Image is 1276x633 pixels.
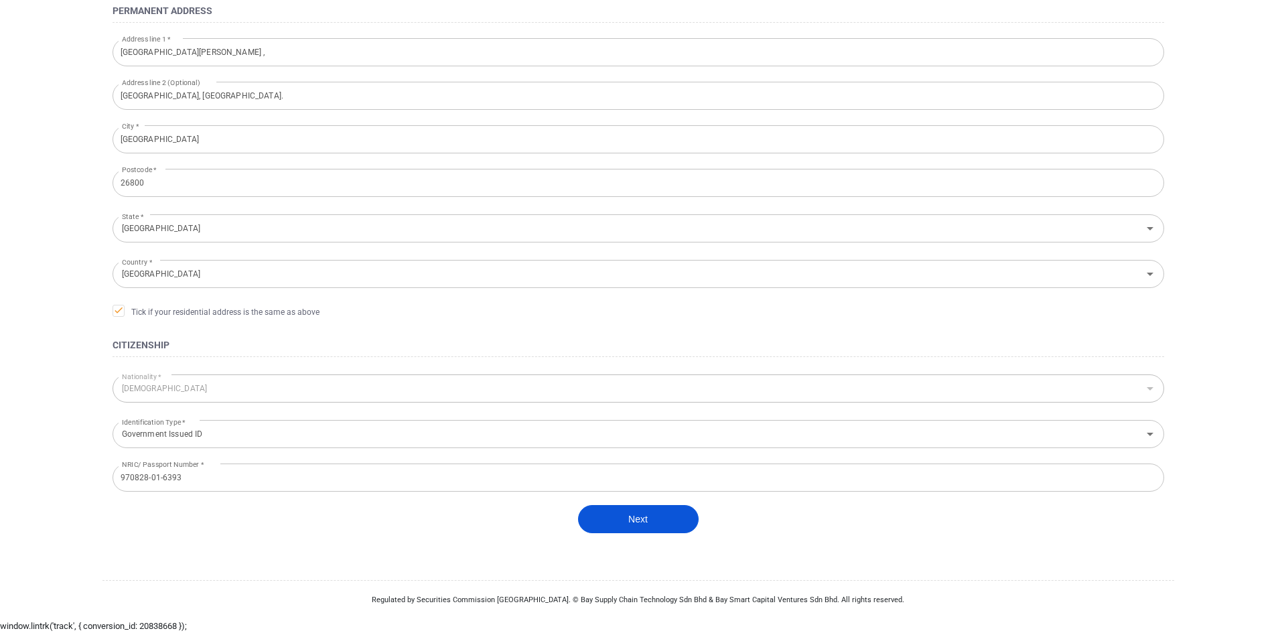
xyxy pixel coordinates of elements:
label: Address line 2 (Optional) [122,78,200,88]
label: Nationality * [122,368,161,385]
h4: Citizenship [113,337,1164,353]
label: Country * [122,253,152,271]
button: Open [1141,219,1159,238]
label: Postcode * [122,165,157,175]
button: Open [1141,265,1159,283]
button: Open [1141,425,1159,443]
button: Next [578,505,699,533]
span: Tick if your residential address is the same as above [113,305,320,318]
div: Regulated by Securities Commission [GEOGRAPHIC_DATA]. © Bay Supply Chain Technology Sdn Bhd & Bay... [102,581,1174,620]
label: State * [122,208,143,225]
h4: Permanent Address [113,3,1164,19]
label: NRIC/ Passport Number * [122,460,204,470]
label: Identification Type * [122,413,186,431]
label: City * [122,121,139,131]
label: Address line 1 * [122,34,171,44]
